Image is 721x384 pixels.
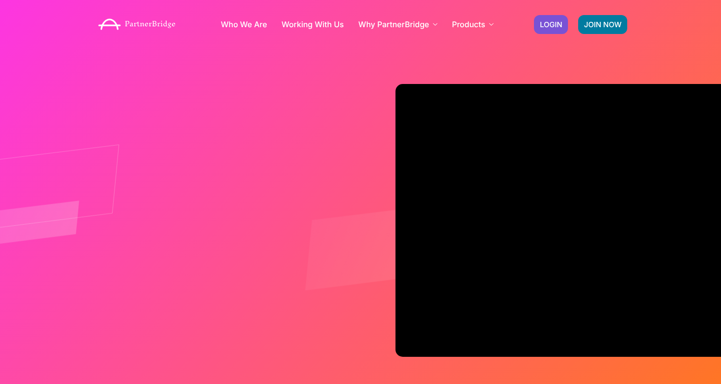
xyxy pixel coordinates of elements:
a: Working With Us [282,20,344,28]
a: LOGIN [534,15,568,34]
a: Who We Are [221,20,267,28]
span: LOGIN [540,21,562,28]
a: JOIN NOW [578,15,627,34]
span: JOIN NOW [584,21,621,28]
a: Products [452,20,493,28]
a: Why PartnerBridge [359,20,438,28]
